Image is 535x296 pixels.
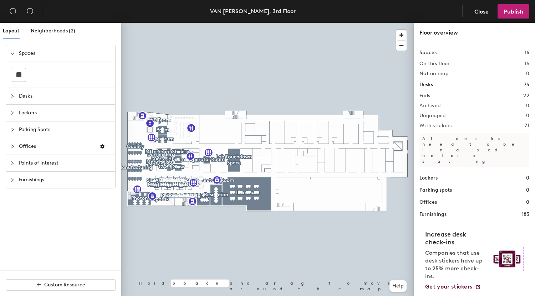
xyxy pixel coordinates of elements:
h2: 22 [523,93,529,99]
span: collapsed [10,111,15,115]
h1: Offices [419,198,437,206]
span: Publish [504,8,523,15]
h1: 16 [525,49,529,57]
img: Sticker logo [491,247,524,271]
button: Publish [498,4,529,19]
h2: 71 [525,123,529,129]
h4: Increase desk check-ins [425,230,486,246]
h1: 75 [524,81,529,89]
span: undo [9,7,16,15]
p: Companies that use desk stickers have up to 25% more check-ins. [425,249,486,280]
h1: Lockers [419,174,438,182]
button: Help [389,280,407,292]
span: collapsed [10,178,15,182]
h1: 183 [522,211,529,218]
h2: 0 [526,71,529,77]
span: Layout [3,28,19,34]
h2: Archived [419,103,440,109]
h2: With stickers [419,123,452,129]
span: Parking Spots [19,121,111,138]
button: Undo (⌘ + Z) [6,4,20,19]
button: Close [468,4,495,19]
span: Close [474,8,489,15]
h1: Parking spots [419,186,452,194]
span: Get your stickers [425,283,472,290]
span: Custom Resource [44,282,85,288]
span: Offices [19,138,94,155]
h2: Ungrouped [419,113,446,119]
h1: 0 [526,198,529,206]
span: Furnishings [19,172,111,188]
button: Custom Resource [6,279,116,291]
h1: Desks [419,81,433,89]
h1: Furnishings [419,211,447,218]
div: Floor overview [419,28,529,37]
span: collapsed [10,94,15,98]
a: Get your stickers [425,283,481,290]
span: collapsed [10,161,15,165]
h1: 0 [526,174,529,182]
span: collapsed [10,128,15,132]
h1: 0 [526,186,529,194]
h2: On this floor [419,61,450,67]
span: Neighborhoods (2) [31,28,75,34]
span: Points of Interest [19,155,111,171]
h2: Not on map [419,71,448,77]
span: Spaces [19,45,111,62]
h2: 0 [526,113,529,119]
h2: Pods [419,93,430,99]
span: Lockers [19,105,111,121]
p: All desks need to be in a pod before saving [419,133,529,167]
span: collapsed [10,144,15,149]
span: expanded [10,51,15,56]
button: Redo (⌘ + ⇧ + Z) [23,4,37,19]
span: Desks [19,88,111,104]
div: VAN [PERSON_NAME], 3rd Floor [210,7,296,16]
h2: 0 [526,103,529,109]
h1: Spaces [419,49,437,57]
h2: 16 [524,61,529,67]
